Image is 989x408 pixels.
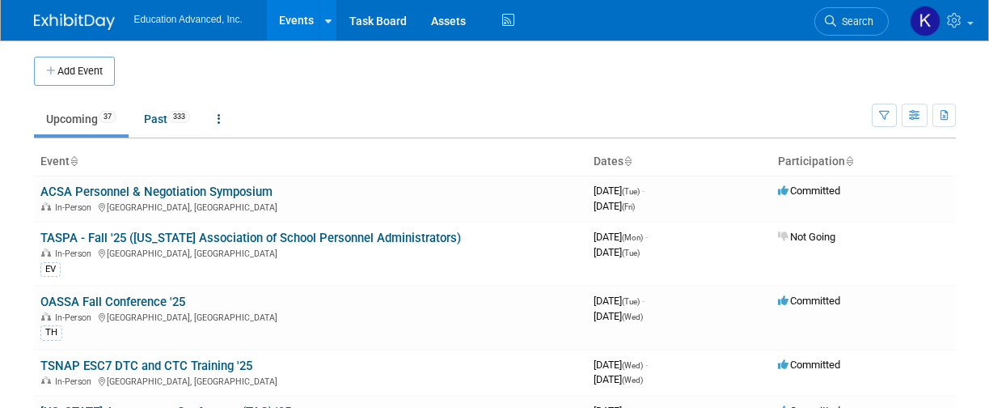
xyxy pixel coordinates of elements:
[778,295,840,307] span: Committed
[910,6,940,36] img: Kim Tunnell
[645,359,648,371] span: -
[40,310,581,323] div: [GEOGRAPHIC_DATA], [GEOGRAPHIC_DATA]
[41,312,51,321] img: In-Person Event
[34,104,129,134] a: Upcoming37
[622,312,643,321] span: (Wed)
[622,361,643,370] span: (Wed)
[814,7,889,36] a: Search
[642,295,645,307] span: -
[622,249,640,257] span: (Tue)
[622,233,643,242] span: (Mon)
[40,359,252,373] a: TSNAP ESC7 DTC and CTC Training '25
[41,249,51,257] img: In-Person Event
[587,148,771,176] th: Dates
[594,246,640,258] span: [DATE]
[40,262,61,277] div: EV
[594,359,648,371] span: [DATE]
[40,185,273,199] a: ACSA Personnel & Negotiation Symposium
[134,14,243,25] span: Education Advanced, Inc.
[55,376,96,387] span: In-Person
[55,202,96,213] span: In-Person
[771,148,956,176] th: Participation
[778,185,840,197] span: Committed
[594,231,648,243] span: [DATE]
[41,376,51,385] img: In-Person Event
[132,104,202,134] a: Past333
[778,359,840,371] span: Committed
[594,185,645,197] span: [DATE]
[836,15,873,28] span: Search
[594,200,635,212] span: [DATE]
[34,57,115,86] button: Add Event
[40,374,581,387] div: [GEOGRAPHIC_DATA], [GEOGRAPHIC_DATA]
[622,202,635,211] span: (Fri)
[168,111,190,123] span: 333
[623,155,632,168] a: Sort by Start Date
[40,246,581,259] div: [GEOGRAPHIC_DATA], [GEOGRAPHIC_DATA]
[622,297,640,306] span: (Tue)
[778,231,835,243] span: Not Going
[34,14,115,30] img: ExhibitDay
[642,185,645,197] span: -
[40,325,62,340] div: TH
[55,312,96,323] span: In-Person
[845,155,853,168] a: Sort by Participation Type
[41,202,51,210] img: In-Person Event
[40,200,581,213] div: [GEOGRAPHIC_DATA], [GEOGRAPHIC_DATA]
[55,249,96,259] span: In-Person
[40,295,185,309] a: OASSA Fall Conference '25
[594,310,643,322] span: [DATE]
[594,295,645,307] span: [DATE]
[594,373,643,385] span: [DATE]
[622,376,643,385] span: (Wed)
[99,111,116,123] span: 37
[34,148,587,176] th: Event
[645,231,648,243] span: -
[622,187,640,196] span: (Tue)
[40,231,461,245] a: TASPA - Fall '25 ([US_STATE] Association of School Personnel Administrators)
[70,155,78,168] a: Sort by Event Name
